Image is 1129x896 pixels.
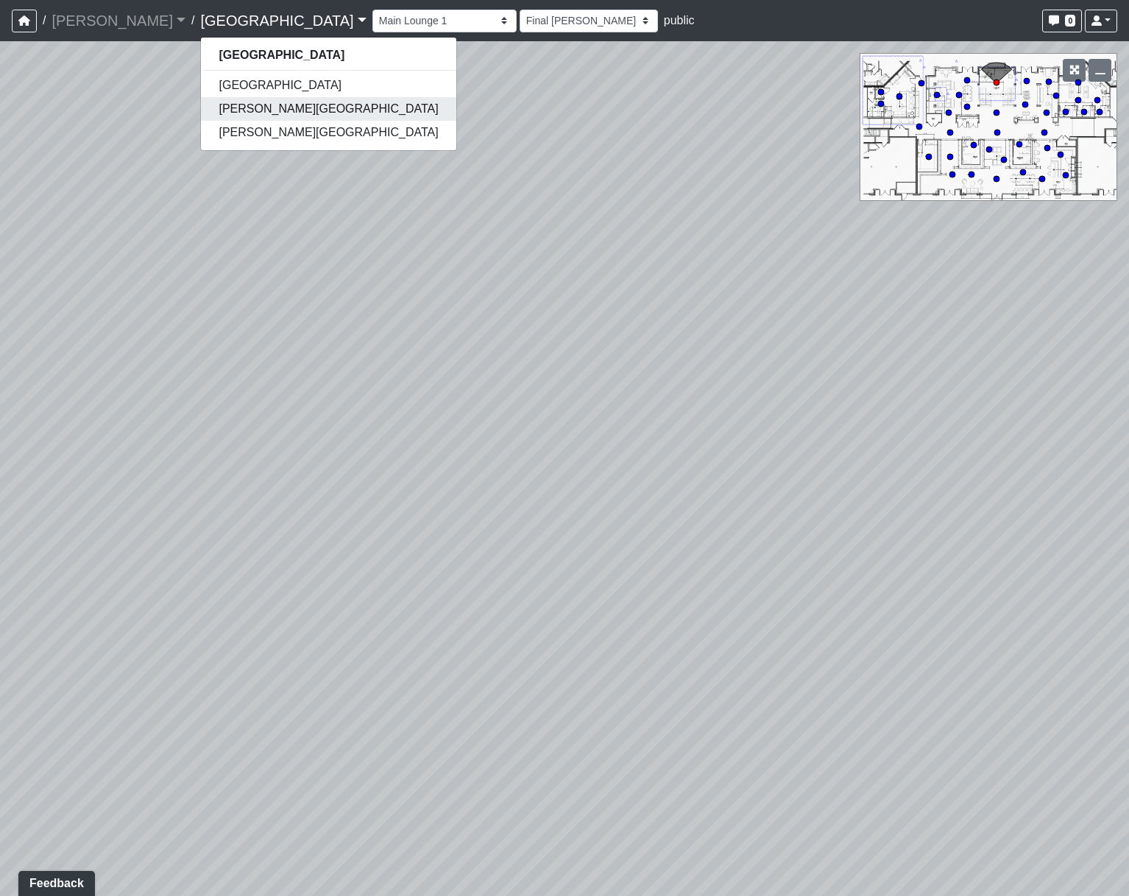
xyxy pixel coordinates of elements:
[200,37,456,151] div: [GEOGRAPHIC_DATA]
[664,14,695,27] span: public
[201,74,456,97] a: [GEOGRAPHIC_DATA]
[201,97,456,121] a: [PERSON_NAME][GEOGRAPHIC_DATA]
[1042,10,1082,32] button: 0
[201,121,456,144] a: [PERSON_NAME][GEOGRAPHIC_DATA]
[201,43,456,67] a: [GEOGRAPHIC_DATA]
[185,6,200,35] span: /
[11,867,98,896] iframe: Ybug feedback widget
[37,6,52,35] span: /
[52,6,185,35] a: [PERSON_NAME]
[219,49,344,61] strong: [GEOGRAPHIC_DATA]
[1065,15,1075,27] span: 0
[200,6,366,35] a: [GEOGRAPHIC_DATA]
